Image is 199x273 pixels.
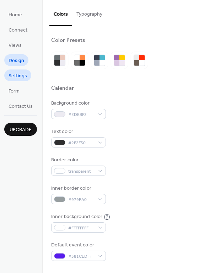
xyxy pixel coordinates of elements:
[4,54,28,66] a: Design
[10,126,32,134] span: Upgrade
[51,156,104,164] div: Border color
[68,168,95,175] span: transparent
[9,88,20,95] span: Form
[68,224,95,232] span: #FFFFFFFF
[9,42,22,49] span: Views
[68,253,95,260] span: #581CEDFF
[4,85,24,96] a: Form
[68,196,95,204] span: #979EA0
[9,72,27,80] span: Settings
[9,57,24,65] span: Design
[68,139,95,147] span: #2F2F30
[51,241,104,249] div: Default event color
[4,100,37,112] a: Contact Us
[4,69,31,81] a: Settings
[4,24,32,35] a: Connect
[51,100,104,107] div: Background color
[51,128,104,135] div: Text color
[4,123,37,136] button: Upgrade
[4,39,26,51] a: Views
[4,9,26,20] a: Home
[51,185,104,192] div: Inner border color
[9,103,33,110] span: Contact Us
[51,37,85,44] div: Color Presets
[68,111,95,118] span: #EDEBF2
[51,213,102,221] div: Inner background color
[9,27,27,34] span: Connect
[51,85,74,92] div: Calendar
[9,11,22,19] span: Home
